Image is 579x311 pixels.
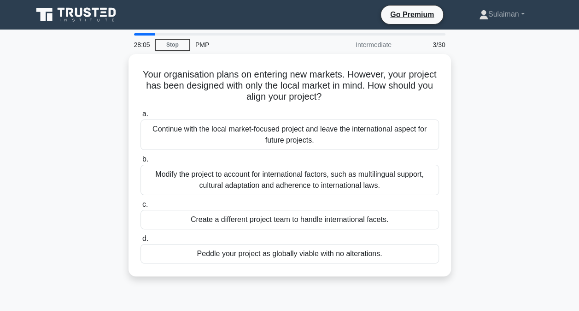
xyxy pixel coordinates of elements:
div: 28:05 [129,36,155,54]
a: Sulaiman [457,5,547,24]
div: 3/30 [397,36,451,54]
div: Intermediate [316,36,397,54]
div: Modify the project to account for international factors, such as multilingual support, cultural a... [140,165,439,195]
span: a. [142,110,148,118]
span: d. [142,234,148,242]
div: PMP [190,36,316,54]
div: Continue with the local market-focused project and leave the international aspect for future proj... [140,120,439,150]
h5: Your organisation plans on entering new markets. However, your project has been designed with onl... [140,69,440,103]
div: Create a different project team to handle international facets. [140,210,439,229]
a: Stop [155,39,190,51]
a: Go Premium [385,9,439,20]
span: c. [142,200,148,208]
div: Peddle your project as globally viable with no alterations. [140,244,439,263]
span: b. [142,155,148,163]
